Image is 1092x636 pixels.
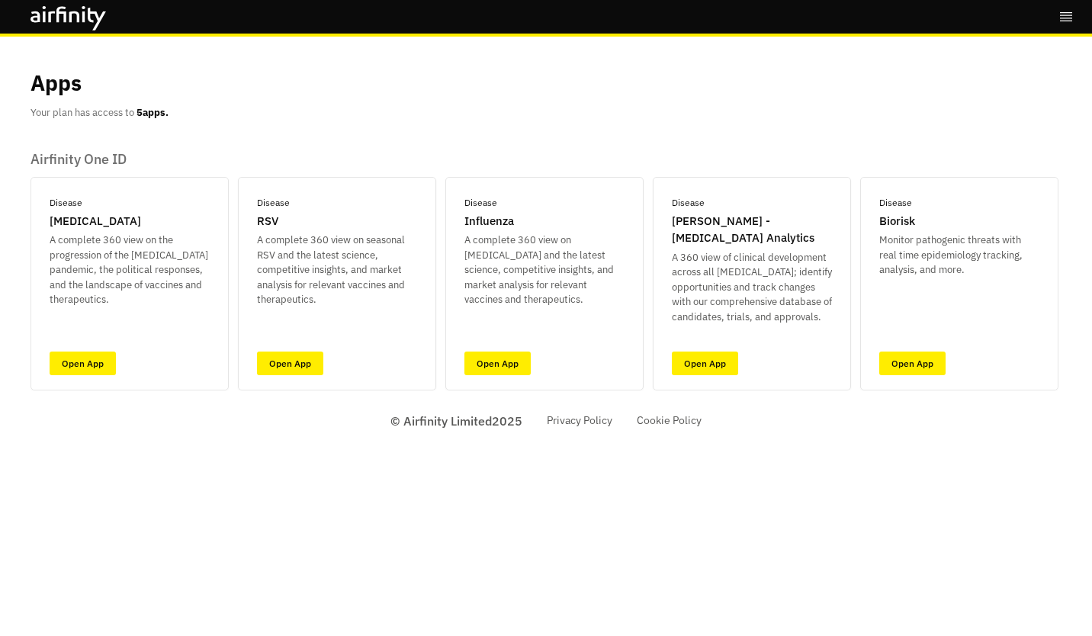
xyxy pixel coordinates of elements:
[672,213,832,247] p: [PERSON_NAME] - [MEDICAL_DATA] Analytics
[136,106,169,119] b: 5 apps.
[50,213,141,230] p: [MEDICAL_DATA]
[672,196,705,210] p: Disease
[879,233,1039,278] p: Monitor pathogenic threats with real time epidemiology tracking, analysis, and more.
[31,105,169,120] p: Your plan has access to
[257,213,278,230] p: RSV
[637,413,702,429] a: Cookie Policy
[672,250,832,325] p: A 360 view of clinical development across all [MEDICAL_DATA]; identify opportunities and track ch...
[31,67,82,99] p: Apps
[257,196,290,210] p: Disease
[50,352,116,375] a: Open App
[257,352,323,375] a: Open App
[464,213,514,230] p: Influenza
[50,196,82,210] p: Disease
[257,233,417,307] p: A complete 360 view on seasonal RSV and the latest science, competitive insights, and market anal...
[50,233,210,307] p: A complete 360 view on the progression of the [MEDICAL_DATA] pandemic, the political responses, a...
[31,151,1058,168] p: Airfinity One ID
[879,352,946,375] a: Open App
[464,196,497,210] p: Disease
[879,213,915,230] p: Biorisk
[464,352,531,375] a: Open App
[879,196,912,210] p: Disease
[672,352,738,375] a: Open App
[547,413,612,429] a: Privacy Policy
[464,233,625,307] p: A complete 360 view on [MEDICAL_DATA] and the latest science, competitive insights, and market an...
[390,412,522,430] p: © Airfinity Limited 2025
